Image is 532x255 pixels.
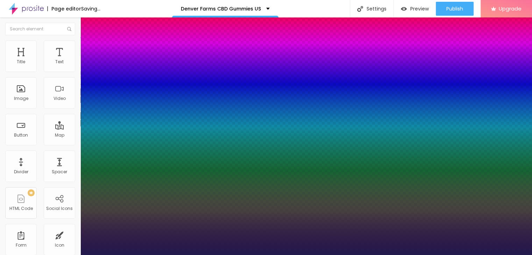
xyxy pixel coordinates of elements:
div: Page editor [47,6,81,11]
div: Social Icons [46,206,73,211]
div: Text [55,59,64,64]
div: Image [14,96,28,101]
div: HTML Code [9,206,33,211]
div: Divider [14,169,28,174]
span: Upgrade [499,6,522,12]
div: Spacer [52,169,67,174]
div: Title [17,59,25,64]
img: view-1.svg [401,6,407,12]
div: Saving... [81,6,100,11]
input: Search element [5,23,75,35]
span: Preview [410,6,429,12]
button: Publish [436,2,474,16]
img: Icone [357,6,363,12]
p: Denver Farms CBD Gummies US [181,6,261,11]
div: Map [55,133,64,138]
div: Video [54,96,66,101]
div: Form [16,243,27,248]
img: Icone [67,27,71,31]
button: Preview [394,2,436,16]
div: Button [14,133,28,138]
span: Publish [446,6,463,12]
div: Icon [55,243,64,248]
